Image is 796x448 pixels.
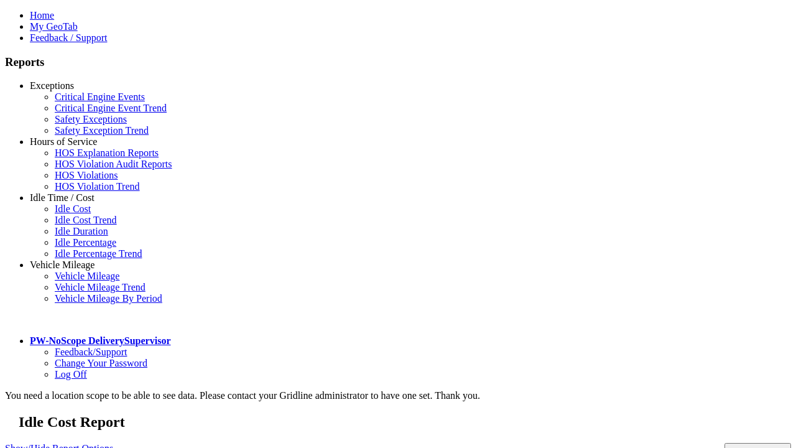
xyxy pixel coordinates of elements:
[55,293,162,304] a: Vehicle Mileage By Period
[5,55,791,69] h3: Reports
[30,10,54,21] a: Home
[55,347,127,357] a: Feedback/Support
[55,226,108,236] a: Idle Duration
[30,32,107,43] a: Feedback / Support
[30,136,97,147] a: Hours of Service
[55,237,116,248] a: Idle Percentage
[30,259,95,270] a: Vehicle Mileage
[55,271,119,281] a: Vehicle Mileage
[30,21,78,32] a: My GeoTab
[55,91,145,102] a: Critical Engine Events
[55,369,87,380] a: Log Off
[30,80,74,91] a: Exceptions
[55,125,149,136] a: Safety Exception Trend
[55,114,127,124] a: Safety Exceptions
[30,192,95,203] a: Idle Time / Cost
[30,335,170,346] a: PW-NoScope DeliverySupervisor
[55,159,172,169] a: HOS Violation Audit Reports
[55,203,91,214] a: Idle Cost
[55,181,140,192] a: HOS Violation Trend
[55,103,167,113] a: Critical Engine Event Trend
[19,414,791,431] h2: Idle Cost Report
[5,390,791,401] div: You need a location scope to be able to see data. Please contact your Gridline administrator to h...
[55,358,147,368] a: Change Your Password
[55,170,118,180] a: HOS Violations
[55,282,146,292] a: Vehicle Mileage Trend
[55,147,159,158] a: HOS Explanation Reports
[55,215,117,225] a: Idle Cost Trend
[55,248,142,259] a: Idle Percentage Trend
